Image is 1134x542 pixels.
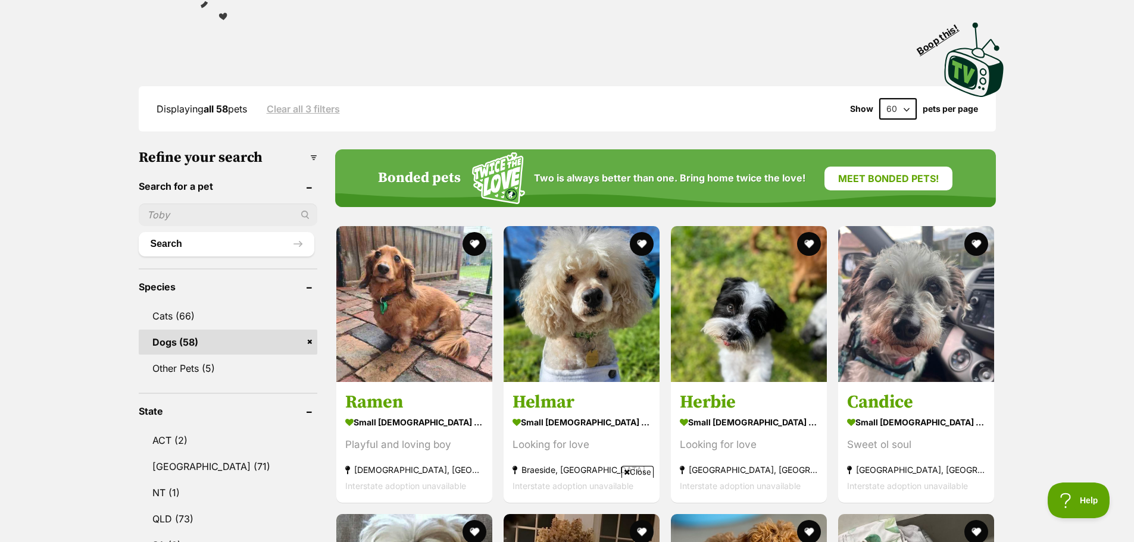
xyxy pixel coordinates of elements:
[671,226,827,382] img: Herbie - Maltese x Shih Tzu Dog
[513,437,651,453] div: Looking for love
[847,391,985,413] h3: Candice
[139,454,317,479] a: [GEOGRAPHIC_DATA] (71)
[351,483,784,536] iframe: Advertisement
[680,462,818,478] strong: [GEOGRAPHIC_DATA], [GEOGRAPHIC_DATA]
[797,232,821,256] button: favourite
[204,103,228,115] strong: all 58
[139,203,317,226] input: Toby
[139,303,317,328] a: Cats (66)
[463,232,486,256] button: favourite
[513,413,651,431] strong: small [DEMOGRAPHIC_DATA] Dog
[139,149,317,166] h3: Refine your search
[680,391,818,413] h3: Herbie
[504,226,660,382] img: Helmar - Poodle Dog
[139,480,317,505] a: NT (1)
[914,15,970,57] span: Boop this!
[267,104,340,114] a: Clear all 3 filters
[513,462,651,478] strong: Braeside, [GEOGRAPHIC_DATA]
[472,152,525,204] img: Squiggle
[847,437,985,453] div: Sweet ol soul
[139,232,314,256] button: Search
[345,413,483,431] strong: small [DEMOGRAPHIC_DATA] Dog
[965,232,989,256] button: favourite
[838,382,994,503] a: Candice small [DEMOGRAPHIC_DATA] Dog Sweet ol soul [GEOGRAPHIC_DATA], [GEOGRAPHIC_DATA] Interstat...
[504,382,660,503] a: Helmar small [DEMOGRAPHIC_DATA] Dog Looking for love Braeside, [GEOGRAPHIC_DATA] Interstate adopt...
[139,281,317,292] header: Species
[513,391,651,413] h3: Helmar
[630,232,654,256] button: favourite
[345,391,483,413] h3: Ramen
[139,356,317,381] a: Other Pets (5)
[345,437,483,453] div: Playful and loving boy
[680,437,818,453] div: Looking for love
[378,170,461,187] h4: Bonded pets
[671,382,827,503] a: Herbie small [DEMOGRAPHIC_DATA] Dog Looking for love [GEOGRAPHIC_DATA], [GEOGRAPHIC_DATA] Interst...
[850,104,873,114] span: Show
[923,104,978,114] label: pets per page
[139,506,317,531] a: QLD (73)
[1048,483,1110,518] iframe: Help Scout Beacon - Open
[139,406,317,416] header: State
[139,330,317,355] a: Dogs (58)
[534,173,805,184] span: Two is always better than one. Bring home twice the love!
[847,462,985,478] strong: [GEOGRAPHIC_DATA], [GEOGRAPHIC_DATA]
[139,428,317,453] a: ACT (2)
[838,226,994,382] img: Candice - Maltese x Jack Russell Terrier Dog
[847,413,985,431] strong: small [DEMOGRAPHIC_DATA] Dog
[157,103,247,115] span: Displaying pets
[139,181,317,192] header: Search for a pet
[942,20,1007,99] img: PetRescue TV logo
[824,167,952,190] a: Meet bonded pets!
[680,413,818,431] strong: small [DEMOGRAPHIC_DATA] Dog
[621,466,654,478] span: Close
[336,382,492,503] a: Ramen small [DEMOGRAPHIC_DATA] Dog Playful and loving boy [DEMOGRAPHIC_DATA], [GEOGRAPHIC_DATA] I...
[345,481,466,491] span: Interstate adoption unavailable
[945,12,1005,99] a: Boop this!
[336,226,492,382] img: Ramen - Dachshund (Miniature Long Haired) Dog
[345,462,483,478] strong: [DEMOGRAPHIC_DATA], [GEOGRAPHIC_DATA]
[847,481,968,491] span: Interstate adoption unavailable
